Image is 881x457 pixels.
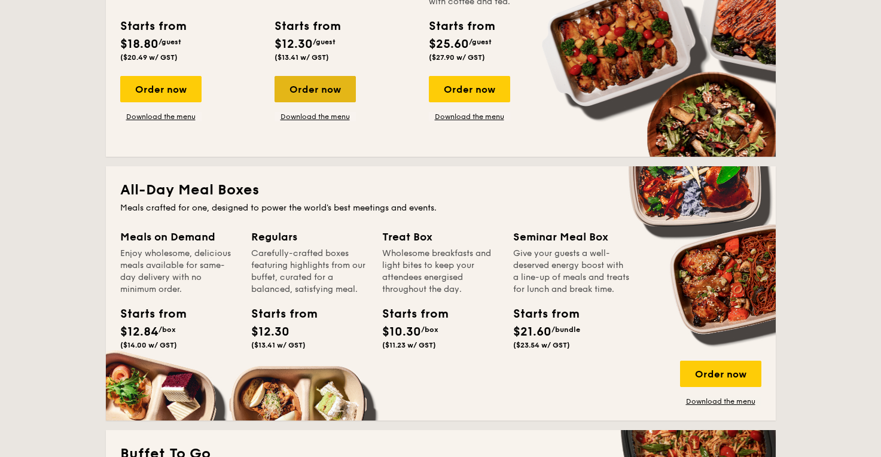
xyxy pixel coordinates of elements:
[513,228,630,245] div: Seminar Meal Box
[120,37,158,51] span: $18.80
[158,325,176,334] span: /box
[551,325,580,334] span: /bundle
[120,305,174,323] div: Starts from
[382,305,436,323] div: Starts from
[429,53,485,62] span: ($27.90 w/ GST)
[120,248,237,295] div: Enjoy wholesome, delicious meals available for same-day delivery with no minimum order.
[251,228,368,245] div: Regulars
[429,112,510,121] a: Download the menu
[120,53,178,62] span: ($20.49 w/ GST)
[429,37,469,51] span: $25.60
[421,325,438,334] span: /box
[469,38,492,46] span: /guest
[680,361,761,387] div: Order now
[120,112,202,121] a: Download the menu
[251,341,306,349] span: ($13.41 w/ GST)
[513,341,570,349] span: ($23.54 w/ GST)
[251,325,289,339] span: $12.30
[313,38,336,46] span: /guest
[120,17,185,35] div: Starts from
[120,341,177,349] span: ($14.00 w/ GST)
[513,305,567,323] div: Starts from
[382,228,499,245] div: Treat Box
[158,38,181,46] span: /guest
[275,17,340,35] div: Starts from
[251,305,305,323] div: Starts from
[120,181,761,200] h2: All-Day Meal Boxes
[382,341,436,349] span: ($11.23 w/ GST)
[429,17,494,35] div: Starts from
[275,37,313,51] span: $12.30
[513,248,630,295] div: Give your guests a well-deserved energy boost with a line-up of meals and treats for lunch and br...
[120,76,202,102] div: Order now
[513,325,551,339] span: $21.60
[429,76,510,102] div: Order now
[251,248,368,295] div: Carefully-crafted boxes featuring highlights from our buffet, curated for a balanced, satisfying ...
[120,228,237,245] div: Meals on Demand
[275,53,329,62] span: ($13.41 w/ GST)
[382,325,421,339] span: $10.30
[120,202,761,214] div: Meals crafted for one, designed to power the world's best meetings and events.
[275,76,356,102] div: Order now
[120,325,158,339] span: $12.84
[275,112,356,121] a: Download the menu
[680,397,761,406] a: Download the menu
[382,248,499,295] div: Wholesome breakfasts and light bites to keep your attendees energised throughout the day.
